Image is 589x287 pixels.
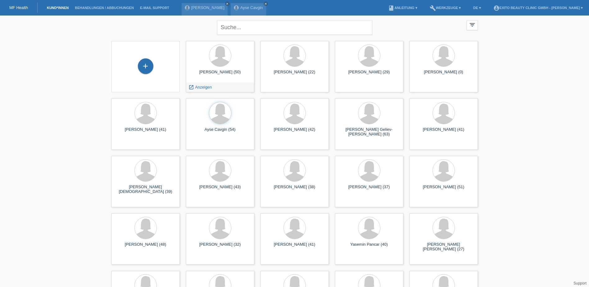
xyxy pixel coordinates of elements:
a: DE ▾ [470,6,484,10]
i: account_circle [493,5,500,11]
div: Yasemin Pancar (40) [340,242,398,252]
div: [PERSON_NAME] (32) [191,242,249,252]
a: Behandlungen / Abbuchungen [72,6,137,10]
a: account_circleExito Beauty Clinic GmbH - [PERSON_NAME] ▾ [490,6,586,10]
div: [PERSON_NAME][DEMOGRAPHIC_DATA] (39) [116,184,175,194]
input: Suche... [217,20,372,35]
div: [PERSON_NAME] Geliev-[PERSON_NAME] (63) [340,127,398,137]
div: [PERSON_NAME] (50) [191,70,249,80]
a: Kund*innen [44,6,72,10]
i: launch [188,84,194,90]
i: build [430,5,436,11]
div: [PERSON_NAME] (29) [340,70,398,80]
a: [PERSON_NAME] [191,5,224,10]
div: [PERSON_NAME] [PERSON_NAME] (27) [415,242,473,252]
a: close [225,2,229,6]
div: [PERSON_NAME] (42) [265,127,324,137]
div: Kund*in hinzufügen [138,61,153,71]
div: [PERSON_NAME] (22) [265,70,324,80]
i: filter_list [469,21,476,28]
a: bookAnleitung ▾ [385,6,420,10]
div: [PERSON_NAME] (41) [265,242,324,252]
div: [PERSON_NAME] (37) [340,184,398,194]
div: Ayse Cavgin (54) [191,127,249,137]
a: launch Anzeigen [188,85,212,89]
i: book [388,5,394,11]
a: Support [573,281,587,285]
a: close [264,2,268,6]
div: [PERSON_NAME] (51) [415,184,473,194]
a: buildWerkzeuge ▾ [427,6,464,10]
div: [PERSON_NAME] (43) [191,184,249,194]
a: Ayse Cavgin [240,5,263,10]
i: close [264,2,267,5]
div: [PERSON_NAME] (41) [415,127,473,137]
div: [PERSON_NAME] (38) [265,184,324,194]
span: Anzeigen [195,85,212,89]
div: [PERSON_NAME] (41) [116,127,175,137]
i: close [226,2,229,5]
a: MF Health [9,5,28,10]
a: E-Mail Support [137,6,172,10]
div: [PERSON_NAME] (48) [116,242,175,252]
div: [PERSON_NAME] (0) [415,70,473,80]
